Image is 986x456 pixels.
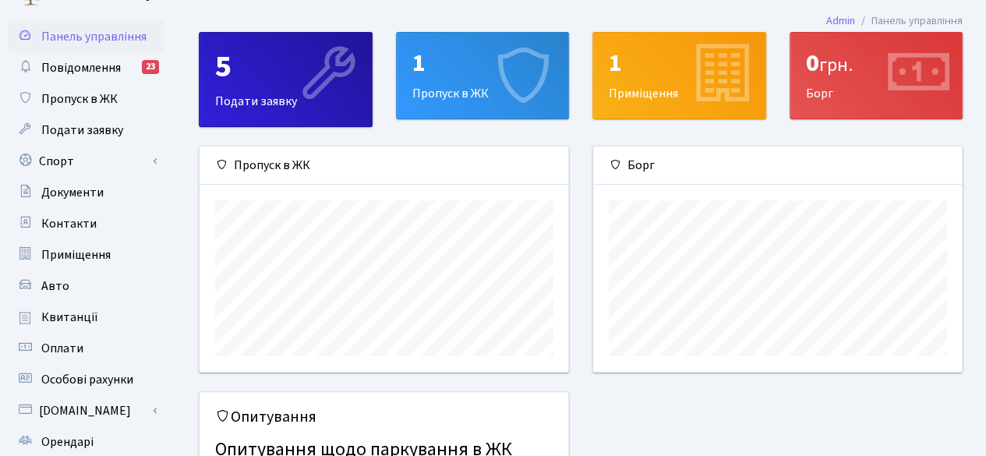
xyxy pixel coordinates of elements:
[826,12,855,29] a: Admin
[8,177,164,208] a: Документи
[200,33,372,126] div: Подати заявку
[8,302,164,333] a: Квитанції
[790,33,963,118] div: Борг
[41,90,118,108] span: Пропуск в ЖК
[8,21,164,52] a: Панель управління
[8,239,164,270] a: Приміщення
[215,408,553,426] h5: Опитування
[142,60,159,74] div: 23
[8,364,164,395] a: Особові рахунки
[8,333,164,364] a: Оплати
[41,184,104,201] span: Документи
[41,215,97,232] span: Контакти
[41,309,98,326] span: Квитанції
[41,28,147,45] span: Панель управління
[396,32,570,119] a: 1Пропуск в ЖК
[8,395,164,426] a: [DOMAIN_NAME]
[41,246,111,263] span: Приміщення
[806,48,947,78] div: 0
[41,433,94,451] span: Орендарі
[8,52,164,83] a: Повідомлення23
[41,59,121,76] span: Повідомлення
[8,270,164,302] a: Авто
[199,32,373,127] a: 5Подати заявку
[8,208,164,239] a: Контакти
[200,147,568,185] div: Пропуск в ЖК
[8,83,164,115] a: Пропуск в ЖК
[41,122,123,139] span: Подати заявку
[397,33,569,118] div: Пропуск в ЖК
[803,5,986,37] nav: breadcrumb
[412,48,553,78] div: 1
[609,48,750,78] div: 1
[593,33,765,118] div: Приміщення
[819,51,853,79] span: грн.
[41,340,83,357] span: Оплати
[593,147,962,185] div: Борг
[215,48,356,86] div: 5
[41,371,133,388] span: Особові рахунки
[8,115,164,146] a: Подати заявку
[8,146,164,177] a: Спорт
[855,12,963,30] li: Панель управління
[41,277,69,295] span: Авто
[592,32,766,119] a: 1Приміщення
